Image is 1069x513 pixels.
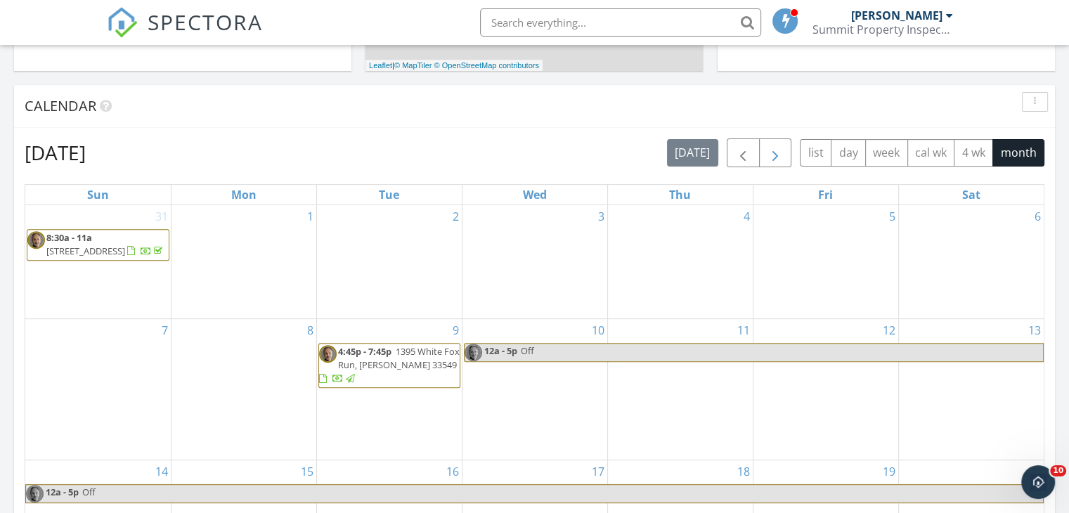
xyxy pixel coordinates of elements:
a: 8:30a - 11a [STREET_ADDRESS] [27,229,169,261]
div: | [365,60,543,72]
img: The Best Home Inspection Software - Spectora [107,7,138,38]
a: Sunday [84,185,112,204]
span: 8:30a - 11a [46,231,92,244]
a: Go to September 11, 2025 [734,319,753,342]
button: 4 wk [954,139,993,167]
button: list [800,139,831,167]
td: Go to September 11, 2025 [607,318,753,460]
td: Go to September 7, 2025 [25,318,171,460]
a: Go to September 17, 2025 [589,460,607,483]
a: Go to September 4, 2025 [741,205,753,228]
td: Go to September 13, 2025 [898,318,1044,460]
a: SPECTORA [107,19,263,48]
a: Leaflet [369,61,392,70]
a: Go to September 8, 2025 [304,319,316,342]
span: 12a - 5p [484,344,518,361]
a: © MapTiler [394,61,432,70]
a: Monday [228,185,259,204]
a: Friday [815,185,836,204]
a: Go to September 10, 2025 [589,319,607,342]
img: img_0295.jpg [465,344,482,361]
td: Go to September 6, 2025 [898,205,1044,319]
button: day [831,139,866,167]
a: Go to September 1, 2025 [304,205,316,228]
td: Go to September 5, 2025 [753,205,898,319]
td: Go to September 9, 2025 [316,318,462,460]
span: 10 [1050,465,1066,476]
button: Previous month [727,138,760,167]
a: Go to September 18, 2025 [734,460,753,483]
a: 8:30a - 11a [STREET_ADDRESS] [46,231,165,257]
td: Go to August 31, 2025 [25,205,171,319]
td: Go to September 12, 2025 [753,318,898,460]
button: [DATE] [667,139,718,167]
td: Go to September 4, 2025 [607,205,753,319]
a: Go to September 7, 2025 [159,319,171,342]
span: SPECTORA [148,7,263,37]
a: 4:45p - 7:45p 1395 White Fox Run, [PERSON_NAME] 33549 [319,345,460,384]
div: [PERSON_NAME] [851,8,942,22]
span: Off [82,486,96,498]
span: Calendar [25,96,96,115]
button: cal wk [907,139,955,167]
td: Go to September 2, 2025 [316,205,462,319]
span: 4:45p - 7:45p [338,345,391,358]
a: Go to September 9, 2025 [450,319,462,342]
button: Next month [759,138,792,167]
a: 4:45p - 7:45p 1395 White Fox Run, [PERSON_NAME] 33549 [318,343,460,389]
td: Go to September 1, 2025 [171,205,316,319]
a: Go to September 19, 2025 [880,460,898,483]
a: Go to September 3, 2025 [595,205,607,228]
a: Tuesday [376,185,402,204]
input: Search everything... [480,8,761,37]
a: Go to September 13, 2025 [1025,319,1044,342]
a: Go to September 20, 2025 [1025,460,1044,483]
a: Go to September 2, 2025 [450,205,462,228]
h2: [DATE] [25,138,86,167]
a: Go to September 6, 2025 [1032,205,1044,228]
span: Off [521,344,534,357]
a: Saturday [959,185,983,204]
a: Go to September 14, 2025 [153,460,171,483]
span: 1395 White Fox Run, [PERSON_NAME] 33549 [338,345,460,371]
img: img_0295.jpg [319,345,337,363]
a: Wednesday [520,185,550,204]
a: Go to September 15, 2025 [298,460,316,483]
div: Summit Property Inspections Inc [812,22,953,37]
a: © OpenStreetMap contributors [434,61,539,70]
a: Go to September 16, 2025 [443,460,462,483]
button: month [992,139,1044,167]
td: Go to September 8, 2025 [171,318,316,460]
a: Go to September 12, 2025 [880,319,898,342]
span: [STREET_ADDRESS] [46,245,125,257]
iframe: Intercom live chat [1021,465,1055,499]
img: img_0295.jpg [26,485,44,502]
img: img_0295.jpg [27,231,45,249]
a: Go to September 5, 2025 [886,205,898,228]
td: Go to September 3, 2025 [462,205,607,319]
button: week [865,139,908,167]
td: Go to September 10, 2025 [462,318,607,460]
a: Go to August 31, 2025 [153,205,171,228]
a: Thursday [666,185,694,204]
span: 12a - 5p [45,485,79,502]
